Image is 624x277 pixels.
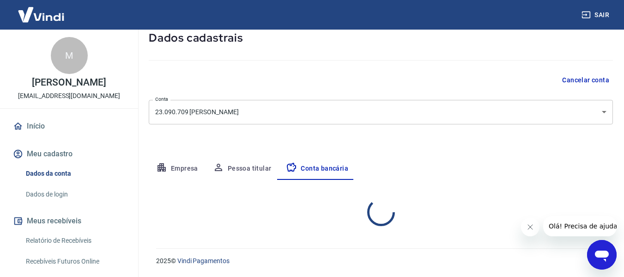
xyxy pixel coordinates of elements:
[206,158,279,180] button: Pessoa titular
[11,211,127,231] button: Meus recebíveis
[11,144,127,164] button: Meu cadastro
[22,231,127,250] a: Relatório de Recebíveis
[51,37,88,74] div: M
[6,6,78,14] span: Olá! Precisa de ajuda?
[156,256,602,266] p: 2025 ©
[149,31,613,45] h5: Dados cadastrais
[32,78,106,87] p: [PERSON_NAME]
[149,100,613,124] div: 23.090.709 [PERSON_NAME]
[580,6,613,24] button: Sair
[11,116,127,136] a: Início
[149,158,206,180] button: Empresa
[543,216,617,236] iframe: Mensagem da empresa
[279,158,356,180] button: Conta bancária
[177,257,230,265] a: Vindi Pagamentos
[22,252,127,271] a: Recebíveis Futuros Online
[22,164,127,183] a: Dados da conta
[558,72,613,89] button: Cancelar conta
[587,240,617,270] iframe: Botão para abrir a janela de mensagens
[22,185,127,204] a: Dados de login
[11,0,71,29] img: Vindi
[18,91,120,101] p: [EMAIL_ADDRESS][DOMAIN_NAME]
[521,218,539,236] iframe: Fechar mensagem
[155,96,168,103] label: Conta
